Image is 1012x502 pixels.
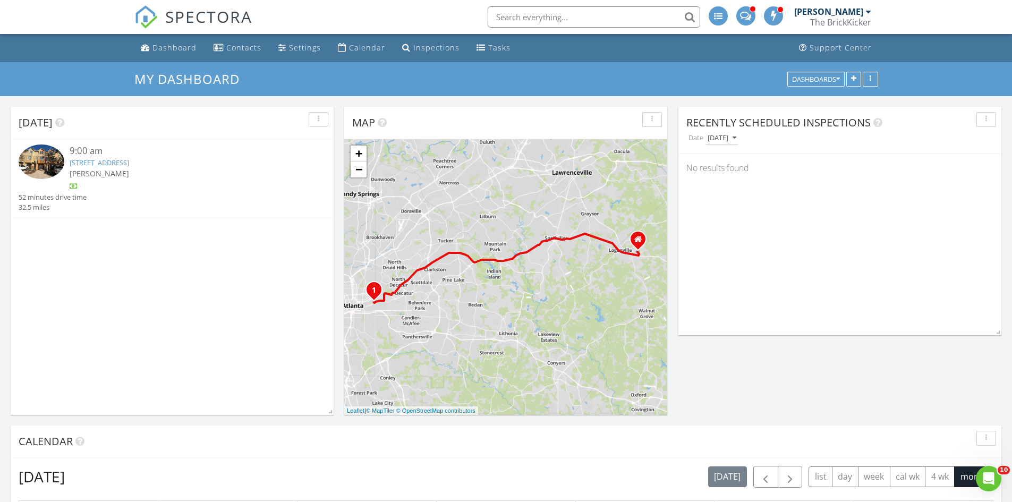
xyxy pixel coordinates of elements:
[488,42,511,53] div: Tasks
[890,466,926,487] button: cal wk
[70,168,129,178] span: [PERSON_NAME]
[19,466,65,487] h2: [DATE]
[349,42,385,53] div: Calendar
[134,5,158,29] img: The Best Home Inspection Software - Spectora
[998,466,1010,474] span: 10
[413,42,460,53] div: Inspections
[708,466,747,487] button: [DATE]
[778,466,803,488] button: Next month
[954,466,993,487] button: month
[19,202,87,212] div: 32.5 miles
[976,466,1001,491] iframe: Intercom live chat
[274,38,325,58] a: Settings
[810,42,872,53] div: Support Center
[832,466,858,487] button: day
[708,134,736,142] div: [DATE]
[374,290,380,296] div: 1124 Dekalb Ave NE Unit 8, Atlanta, GA 30307
[705,131,738,146] button: [DATE]
[209,38,266,58] a: Contacts
[347,407,364,414] a: Leaflet
[165,5,252,28] span: SPECTORA
[488,6,700,28] input: Search everything...
[70,158,129,167] a: [STREET_ADDRESS]
[134,70,249,88] a: My Dashboard
[753,466,778,488] button: Previous month
[678,154,1001,182] div: No results found
[638,239,644,245] div: 1840 Cottage Dr , Loganville GA 30052
[289,42,321,53] div: Settings
[366,407,395,414] a: © MapTiler
[19,434,73,448] span: Calendar
[810,17,871,28] div: The BrickKicker
[472,38,515,58] a: Tasks
[19,144,326,212] a: 9:00 am [STREET_ADDRESS] [PERSON_NAME] 52 minutes drive time 32.5 miles
[344,406,478,415] div: |
[134,14,252,37] a: SPECTORA
[372,287,376,294] i: 1
[809,466,832,487] button: list
[70,144,300,158] div: 9:00 am
[19,115,53,130] span: [DATE]
[351,146,367,161] a: Zoom in
[19,144,64,179] img: 9360834%2Fcover_photos%2FqAL4OtxrnX5YlMp4aney%2Fsmall.jpg
[334,38,389,58] a: Calendar
[686,131,705,145] label: Date
[794,6,863,17] div: [PERSON_NAME]
[792,75,840,83] div: Dashboards
[152,42,197,53] div: Dashboard
[686,115,871,130] span: Recently Scheduled Inspections
[795,38,876,58] a: Support Center
[352,115,375,130] span: Map
[396,407,475,414] a: © OpenStreetMap contributors
[226,42,261,53] div: Contacts
[137,38,201,58] a: Dashboard
[351,161,367,177] a: Zoom out
[925,466,955,487] button: 4 wk
[398,38,464,58] a: Inspections
[858,466,890,487] button: week
[787,72,845,87] button: Dashboards
[19,192,87,202] div: 52 minutes drive time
